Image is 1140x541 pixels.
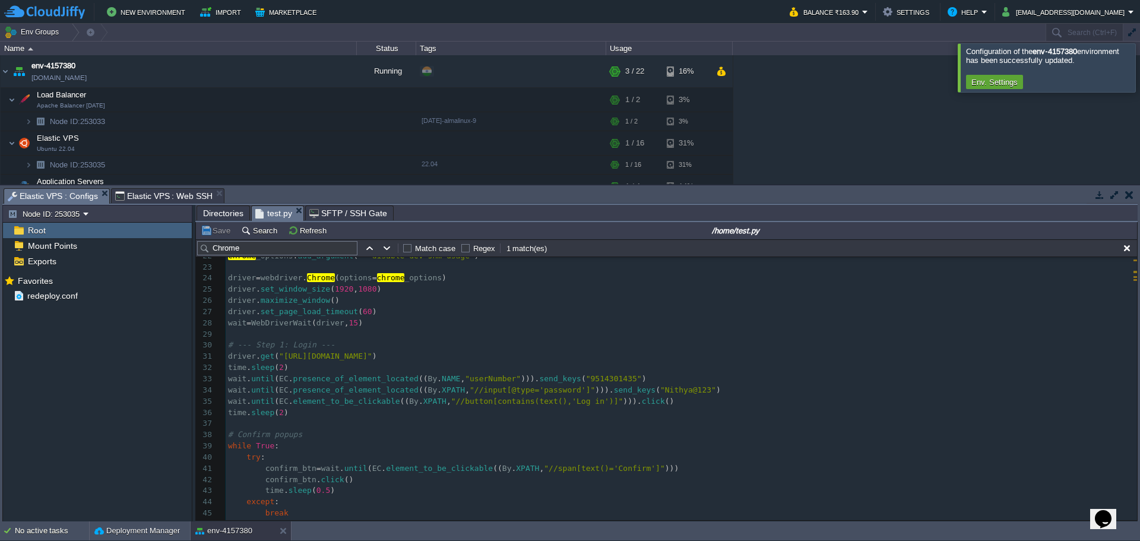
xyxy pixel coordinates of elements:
[316,475,321,484] span: .
[246,374,251,383] span: .
[25,112,32,131] img: AMDAwAAAACH5BAEAAAAALAAAAAABAAEAAAICRAEAOw==
[256,307,261,316] span: .
[625,156,641,174] div: 1 / 16
[32,156,49,174] img: AMDAwAAAACH5BAEAAAAALAAAAAABAAEAAAICRAEAOw==
[279,363,284,372] span: 2
[15,276,55,286] span: Favorites
[284,408,289,417] span: )
[196,508,215,519] div: 45
[36,177,106,186] a: Application Servers
[16,175,33,198] img: AMDAwAAAACH5BAEAAAAALAAAAAABAAEAAAICRAEAOw==
[16,88,33,112] img: AMDAwAAAACH5BAEAAAAALAAAAAABAAEAAAICRAEAOw==
[228,441,251,450] span: while
[49,160,107,170] span: 253035
[340,464,344,473] span: .
[353,284,358,293] span: ,
[667,88,705,112] div: 3%
[36,90,88,100] span: Load Balancer
[417,42,606,55] div: Tags
[353,251,358,260] span: (
[539,374,581,383] span: send_keys
[665,464,679,473] span: )))
[377,273,405,282] span: chrome
[36,134,81,143] a: Elastic VPSUbuntu 22.04
[261,284,330,293] span: set_window_size
[228,430,302,439] span: # Confirm popups
[312,318,316,327] span: (
[625,175,640,198] div: 1 / 4
[358,318,363,327] span: )
[261,296,330,305] span: maximize_window
[8,175,15,198] img: AMDAwAAAACH5BAEAAAAALAAAAAABAAEAAAICRAEAOw==
[26,225,47,236] a: Root
[4,5,85,20] img: CloudJiffy
[368,464,372,473] span: (
[26,241,79,251] span: Mount Points
[625,131,644,155] div: 1 / 16
[284,363,289,372] span: )
[465,374,521,383] span: "userNumber"
[196,474,215,486] div: 42
[790,5,862,19] button: Balance ₹163.90
[470,385,595,394] span: "//input[@type='password']"
[642,397,665,406] span: click
[372,352,377,360] span: )
[340,273,372,282] span: options
[196,329,215,340] div: 29
[196,418,215,429] div: 37
[966,47,1119,65] span: Configuration of the environment has been successfully updated.
[28,48,33,50] img: AMDAwAAAACH5BAEAAAAALAAAAAABAAEAAAICRAEAOw==
[256,296,261,305] span: .
[203,206,243,220] span: Directories
[26,256,58,267] a: Exports
[312,486,316,495] span: (
[274,352,279,360] span: (
[274,363,279,372] span: (
[422,117,476,124] span: [DATE]-almalinux-9
[1,55,10,87] img: AMDAwAAAACH5BAEAAAAALAAAAAABAAEAAAICRAEAOw==
[302,273,307,282] span: .
[335,273,340,282] span: (
[196,362,215,374] div: 32
[372,307,377,316] span: )
[502,464,512,473] span: By
[289,385,293,394] span: .
[516,464,539,473] span: XPATH
[261,273,302,282] span: webdriver
[251,205,304,220] li: /home/test.py
[415,244,455,253] label: Match case
[1002,5,1128,19] button: [EMAIL_ADDRESS][DOMAIN_NAME]
[8,131,15,155] img: AMDAwAAAACH5BAEAAAAALAAAAAABAAEAAAICRAEAOw==
[330,284,335,293] span: (
[521,374,539,383] span: ))).
[330,486,335,495] span: )
[228,318,246,327] span: wait
[196,318,215,329] div: 28
[201,225,234,236] button: Save
[196,452,215,463] div: 40
[423,397,446,406] span: XPATH
[31,60,75,72] a: env-4157380
[442,385,465,394] span: XPATH
[265,508,289,517] span: break
[279,385,289,394] span: EC
[196,396,215,407] div: 35
[251,363,274,372] span: sleep
[316,318,344,327] span: driver
[289,397,293,406] span: .
[349,318,359,327] span: 15
[228,284,256,293] span: driver
[642,374,647,383] span: )
[422,160,438,167] span: 22.04
[37,145,75,153] span: Ubuntu 22.04
[36,90,88,99] a: Load BalancerApache Balancer [DATE]
[228,273,256,282] span: driver
[246,453,260,461] span: try
[32,112,49,131] img: AMDAwAAAACH5BAEAAAAALAAAAAABAAEAAAICRAEAOw==
[196,273,215,284] div: 24
[968,77,1021,87] button: Env. Settings
[293,374,419,383] span: presence_of_element_located
[321,475,344,484] span: click
[581,374,586,383] span: (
